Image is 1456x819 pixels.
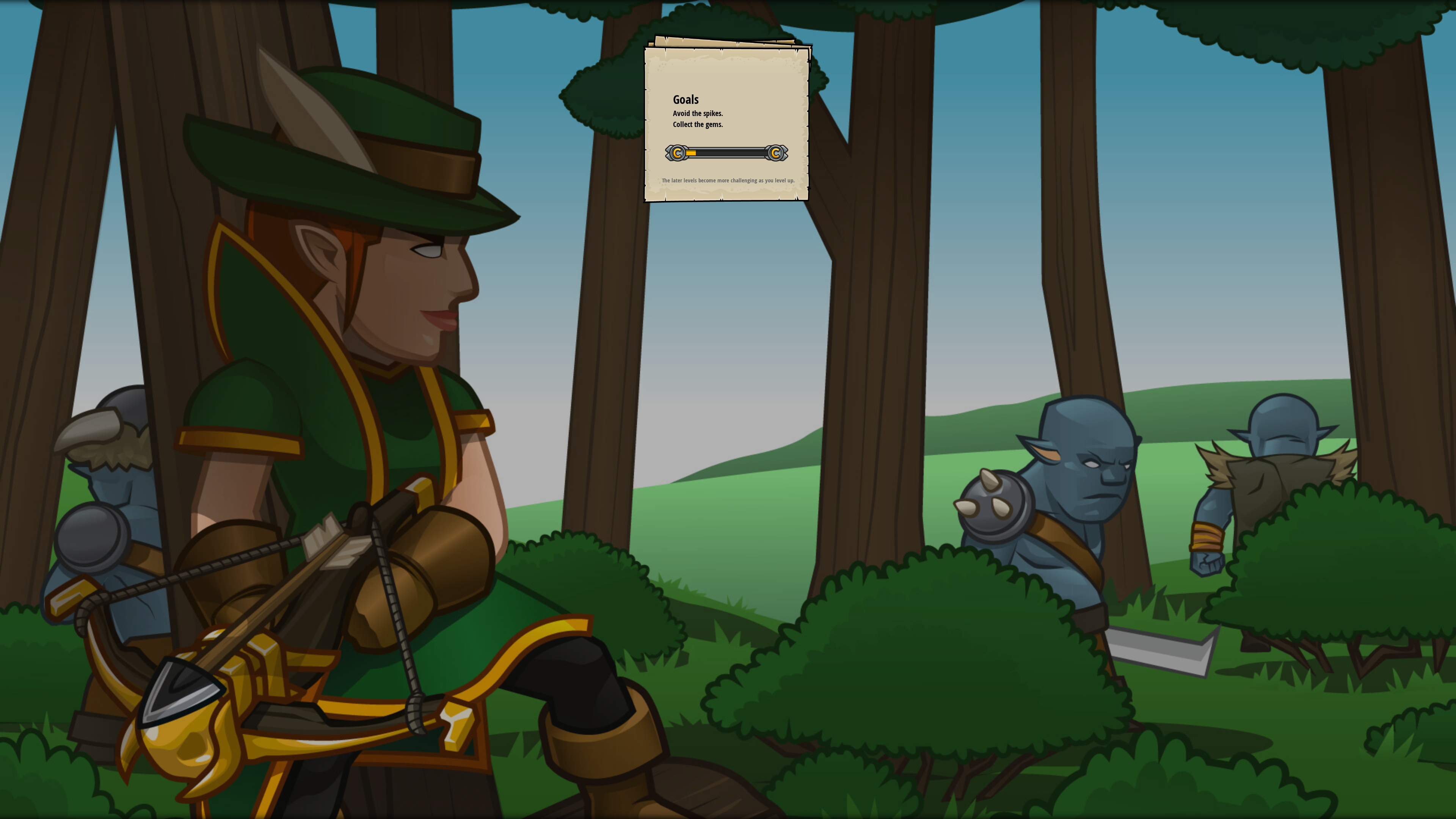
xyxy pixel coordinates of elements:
li: Collect the gems. [664,119,781,130]
span: Collect the gems. [673,119,723,129]
div: Goals [673,91,783,108]
p: The later levels become more challenging as you level up. [652,176,804,184]
li: Avoid the spikes. [664,108,781,119]
span: Avoid the spikes. [673,108,723,118]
